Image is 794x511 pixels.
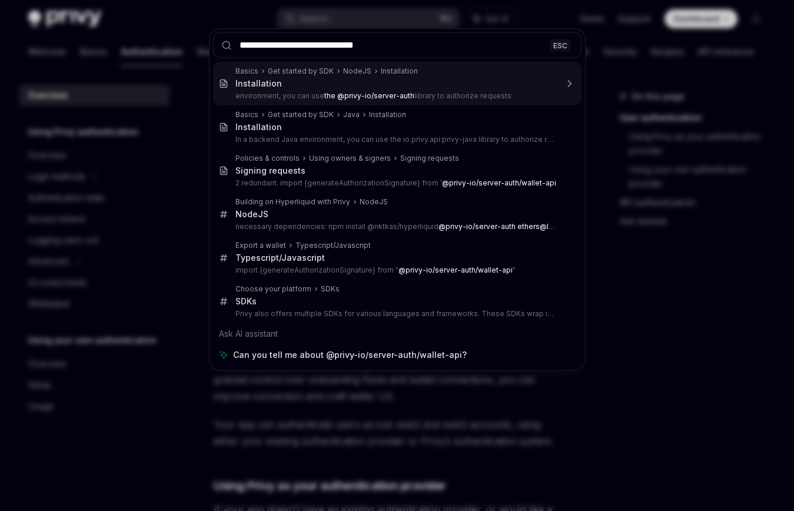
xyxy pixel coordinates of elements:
div: Signing requests [400,154,459,163]
div: Policies & controls [235,154,300,163]
div: Building on Hyperliquid with Privy [235,197,350,207]
div: Installation [381,67,418,76]
div: Java [343,110,360,120]
div: Typescript/Javascript [295,241,371,250]
b: @privy-io/server-auth ethers@latest [438,222,566,231]
b: @privy-io/server-auth/wallet-api [442,178,556,187]
div: ESC [550,39,571,51]
div: SDKs [235,296,257,307]
div: NodeJS [343,67,371,76]
div: Installation [235,122,282,132]
div: Using owners & signers [309,154,391,163]
div: Choose your platform [235,284,311,294]
div: Installation [235,78,282,89]
p: necessary dependencies: npm install @nktkas/hyperliquid [235,222,557,231]
p: Privy also offers multiple SDKs for various languages and frameworks. These SDKs wrap interacting wi [235,309,557,318]
div: NodeJS [235,209,268,220]
p: In a backend Java environment, you can use the io.privy.api:privy-java library to authorize requests [235,135,557,144]
div: Basics [235,110,258,120]
p: import {generateAuthorizationSignature} from " " [235,266,557,275]
div: Installation [369,110,406,120]
div: Export a wallet [235,241,286,250]
div: Typescript/Javascript [235,253,325,263]
div: NodeJS [360,197,388,207]
span: Can you tell me about @privy-io/server-auth/wallet-api? [233,349,467,361]
div: Get started by SDK [268,67,334,76]
div: Ask AI assistant [213,323,582,344]
b: @privy-io/server-auth/wallet-api [398,266,513,274]
div: Signing requests [235,165,305,176]
div: SDKs [321,284,340,294]
p: environment, you can use library to authorize requests [235,91,557,101]
b: the @privy-io/server-auth [324,91,414,100]
div: Basics [235,67,258,76]
p: 2 redundant. import {generateAuthorizationSignature} from ' [235,178,557,188]
div: Get started by SDK [268,110,334,120]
